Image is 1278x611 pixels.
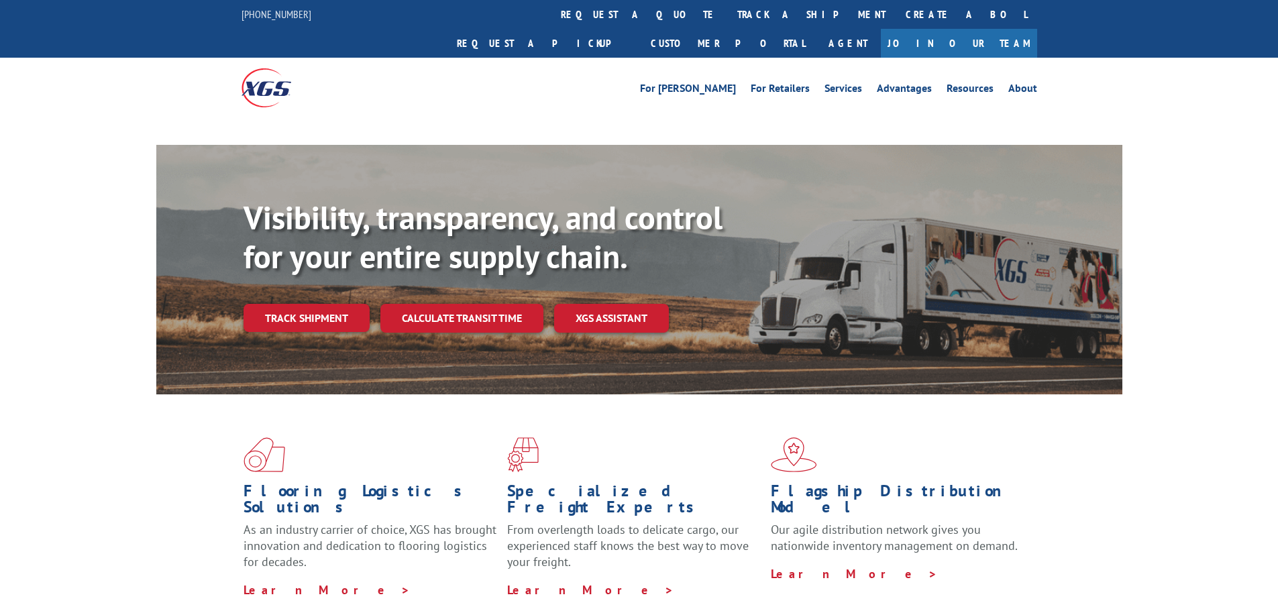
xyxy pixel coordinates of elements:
[947,83,994,98] a: Resources
[244,304,370,332] a: Track shipment
[771,437,817,472] img: xgs-icon-flagship-distribution-model-red
[815,29,881,58] a: Agent
[877,83,932,98] a: Advantages
[447,29,641,58] a: Request a pickup
[380,304,543,333] a: Calculate transit time
[507,522,761,581] p: From overlength loads to delicate cargo, our experienced staff knows the best way to move your fr...
[242,7,311,21] a: [PHONE_NUMBER]
[771,483,1024,522] h1: Flagship Distribution Model
[771,522,1018,553] span: Our agile distribution network gives you nationwide inventory management on demand.
[1008,83,1037,98] a: About
[507,437,539,472] img: xgs-icon-focused-on-flooring-red
[751,83,810,98] a: For Retailers
[507,582,674,598] a: Learn More >
[771,566,938,581] a: Learn More >
[824,83,862,98] a: Services
[244,483,497,522] h1: Flooring Logistics Solutions
[244,437,285,472] img: xgs-icon-total-supply-chain-intelligence-red
[554,304,669,333] a: XGS ASSISTANT
[244,522,496,569] span: As an industry carrier of choice, XGS has brought innovation and dedication to flooring logistics...
[244,582,411,598] a: Learn More >
[881,29,1037,58] a: Join Our Team
[244,197,723,277] b: Visibility, transparency, and control for your entire supply chain.
[507,483,761,522] h1: Specialized Freight Experts
[641,29,815,58] a: Customer Portal
[640,83,736,98] a: For [PERSON_NAME]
